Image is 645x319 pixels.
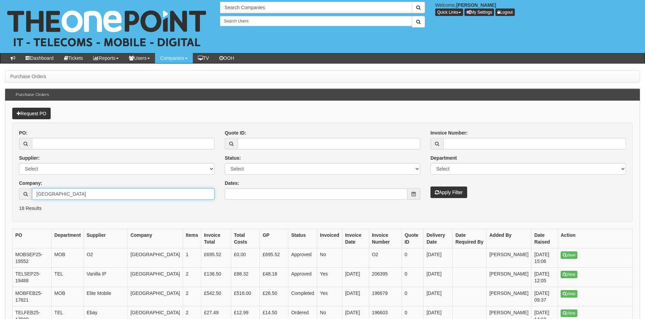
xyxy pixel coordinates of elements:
[51,229,84,248] th: Department
[531,229,558,248] th: Date Raised
[51,287,84,306] td: MOB
[225,180,239,187] label: Dates:
[288,229,317,248] th: Status
[288,248,317,268] td: Approved
[561,309,577,317] a: View
[201,287,231,306] td: £542.50
[430,129,468,136] label: Invoice Number:
[220,2,412,13] input: Search Companies
[531,268,558,287] td: [DATE] 12:05
[20,53,59,63] a: Dashboard
[84,229,128,248] th: Supplier
[12,89,52,101] h3: Purchase Orders
[342,268,369,287] td: [DATE]
[231,248,260,268] td: £0.00
[214,53,239,63] a: OOH
[84,248,128,268] td: O2
[487,268,531,287] td: [PERSON_NAME]
[531,287,558,306] td: [DATE] 09:37
[260,268,288,287] td: £48.18
[487,248,531,268] td: [PERSON_NAME]
[155,53,193,63] a: Companies
[495,8,515,16] a: Logout
[260,229,288,248] th: GP
[13,287,52,306] td: MOBFEB25-17821
[19,155,40,161] label: Supplier:
[317,287,342,306] td: Yes
[424,287,453,306] td: [DATE]
[59,53,88,63] a: Tickets
[128,287,183,306] td: [GEOGRAPHIC_DATA]
[531,248,558,268] td: [DATE] 15:06
[342,229,369,248] th: Invoice Date
[453,229,487,248] th: Date Required By
[183,268,201,287] td: 2
[424,248,453,268] td: [DATE]
[201,229,231,248] th: Invoice Total
[124,53,155,63] a: Users
[288,268,317,287] td: Approved
[183,229,201,248] th: Items
[487,229,531,248] th: Added By
[231,287,260,306] td: £516.00
[402,229,424,248] th: Quote ID
[19,129,28,136] label: PO:
[183,248,201,268] td: 1
[317,268,342,287] td: Yes
[10,73,46,80] li: Purchase Orders
[402,268,424,287] td: 0
[342,287,369,306] td: [DATE]
[369,268,402,287] td: 206395
[128,229,183,248] th: Company
[424,229,453,248] th: Delivery Date
[13,248,52,268] td: MOBSEP25-19552
[561,290,577,298] a: View
[260,287,288,306] td: £26.50
[201,248,231,268] td: £695.52
[288,287,317,306] td: Completed
[487,287,531,306] td: [PERSON_NAME]
[317,229,342,248] th: Invoiced
[561,251,577,259] a: View
[19,205,626,212] p: 18 Results
[51,268,84,287] td: TEL
[231,229,260,248] th: Total Costs
[225,155,241,161] label: Status:
[193,53,214,63] a: TV
[424,268,453,287] td: [DATE]
[317,248,342,268] td: No
[430,2,645,16] div: Welcome,
[464,8,494,16] a: My Settings
[231,268,260,287] td: £88.32
[128,248,183,268] td: [GEOGRAPHIC_DATA]
[51,248,84,268] td: MOB
[369,229,402,248] th: Invoice Number
[430,187,467,198] button: Apply Filter
[435,8,463,16] button: Quick Links
[456,2,496,8] b: [PERSON_NAME]
[402,248,424,268] td: 0
[183,287,201,306] td: 2
[558,229,633,248] th: Action
[88,53,124,63] a: Reports
[225,129,246,136] label: Quote ID:
[402,287,424,306] td: 0
[430,155,457,161] label: Department
[84,287,128,306] td: Elite Mobile
[561,271,577,278] a: View
[12,108,51,119] a: Request PO
[19,180,42,187] label: Company:
[369,287,402,306] td: 196679
[260,248,288,268] td: £695.52
[84,268,128,287] td: Vanilla IP
[13,229,52,248] th: PO
[128,268,183,287] td: [GEOGRAPHIC_DATA]
[220,16,412,26] input: Search Users
[13,268,52,287] td: TELSEP25-19488
[369,248,402,268] td: O2
[201,268,231,287] td: £136.50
